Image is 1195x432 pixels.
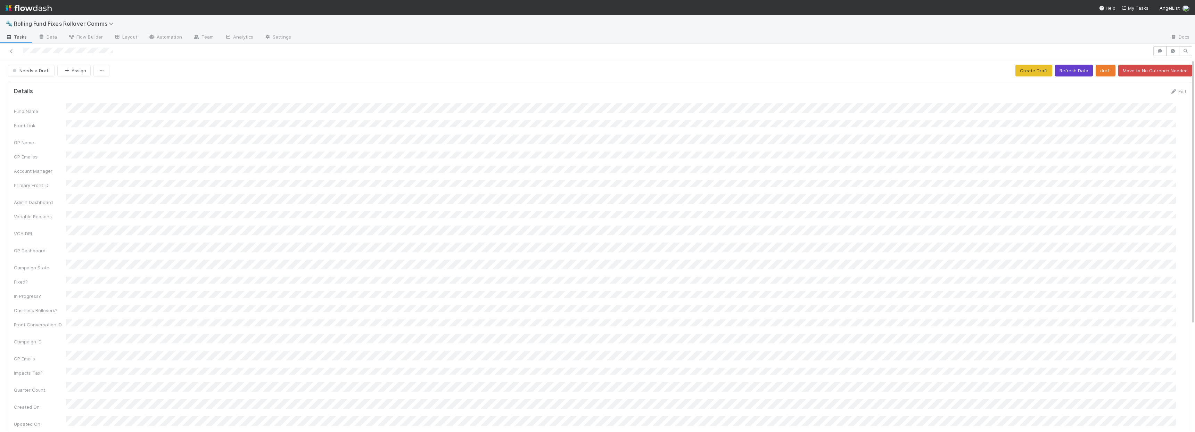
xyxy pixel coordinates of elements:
[14,369,66,376] div: Impacts Tax?
[259,32,297,43] a: Settings
[14,386,66,393] div: Quarter Count
[63,32,108,43] a: Flow Builder
[14,404,66,410] div: Created On
[1182,5,1189,12] img: avatar_e8864cf0-19e8-4fe1-83d1-96e6bcd27180.png
[219,32,259,43] a: Analytics
[14,139,66,146] div: GP Name
[1170,89,1186,94] a: Edit
[14,20,117,27] span: Rolling Fund Fixes Rollover Comms
[6,2,52,14] img: logo-inverted-e16ddd16eac7371096b0.svg
[14,264,66,271] div: Campaign State
[57,65,91,76] button: Assign
[1121,5,1148,11] a: My Tasks
[14,199,66,206] div: Admin Dashboard
[1055,65,1093,76] button: Refresh Data
[14,122,66,129] div: Front Link
[33,32,63,43] a: Data
[1118,65,1192,76] button: Move to No Outreach Needed
[14,307,66,314] div: Cashless Rollovers?
[6,21,13,26] span: 🔩
[8,65,55,76] button: Needs a Draft
[14,355,66,362] div: GP Emails
[14,108,66,115] div: Fund Name
[108,32,143,43] a: Layout
[1165,32,1195,43] a: Docs
[68,33,103,40] span: Flow Builder
[1160,5,1180,11] span: AngelList
[143,32,188,43] a: Automation
[6,33,27,40] span: Tasks
[14,182,66,189] div: Primary Front ID
[14,230,66,237] div: VCA DRI
[1015,65,1052,76] button: Create Draft
[1096,65,1115,76] button: draft
[14,153,66,160] div: GP Emailss
[14,278,66,285] div: Fixed?
[1099,5,1115,11] div: Help
[14,293,66,300] div: In Progress?
[188,32,219,43] a: Team
[11,68,50,73] span: Needs a Draft
[14,338,66,345] div: Campaign ID
[14,247,66,254] div: GP Dashboard
[14,213,66,220] div: Variable Reasons
[14,88,33,95] h5: Details
[14,321,66,328] div: Front Conversation ID
[14,168,66,174] div: Account Manager
[14,421,66,427] div: Updated On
